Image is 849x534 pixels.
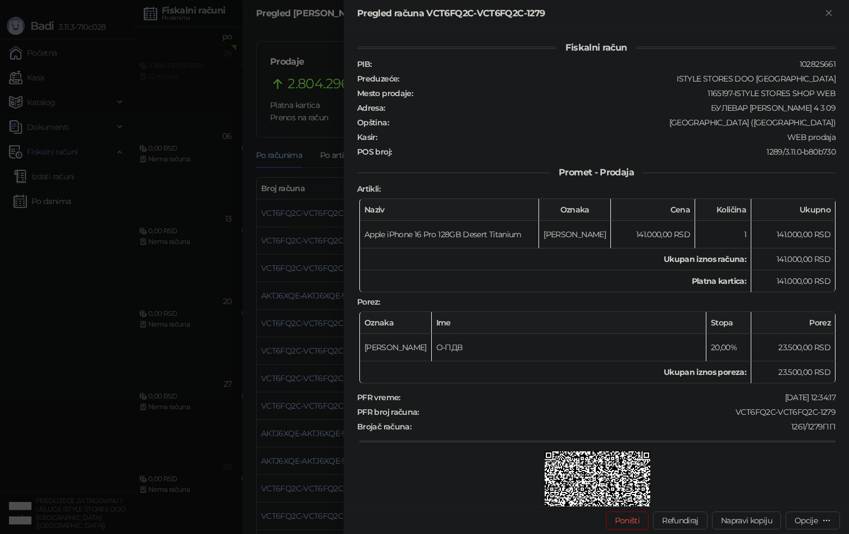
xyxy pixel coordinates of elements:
th: Količina [695,199,751,221]
span: Promet - Prodaja [550,167,643,178]
strong: Kasir : [357,132,377,142]
strong: POS broj : [357,147,391,157]
div: Pregled računa VCT6FQ2C-VCT6FQ2C-1279 [357,7,822,20]
th: Ukupno [751,199,836,221]
strong: PFR broj računa : [357,407,419,417]
span: Fiskalni račun [556,42,636,53]
td: 23.500,00 RSD [751,334,836,361]
div: БУЛЕВАР [PERSON_NAME] 4 3 09 [386,103,837,113]
div: [DATE] 12:34:17 [401,392,837,402]
div: WEB prodaja [378,132,837,142]
div: 102825661 [372,59,837,69]
span: Napravi kopiju [721,515,772,526]
td: 141.000,00 RSD [751,248,836,270]
button: Poništi [606,512,649,530]
div: 1261/1279ПП [412,422,837,432]
button: Zatvori [822,7,836,20]
td: 20,00% [706,334,751,361]
strong: Adresa : [357,103,385,113]
strong: Ukupan iznos računa : [664,254,746,264]
strong: Opština : [357,117,389,128]
div: [GEOGRAPHIC_DATA] ([GEOGRAPHIC_DATA]) [390,117,837,128]
div: VCT6FQ2C-VCT6FQ2C-1279 [420,407,837,417]
div: Opcije [795,515,818,526]
div: ISTYLE STORES DOO [GEOGRAPHIC_DATA] [400,74,837,84]
td: 141.000,00 RSD [751,221,836,248]
td: 141.000,00 RSD [751,270,836,292]
strong: Artikli : [357,184,380,194]
th: Ime [432,312,706,334]
th: Stopa [706,312,751,334]
div: 1165197-ISTYLE STORES SHOP WEB [414,88,837,98]
strong: Ukupan iznos poreza: [664,367,746,377]
div: 1289/3.11.0-b80b730 [392,147,837,157]
td: О-ПДВ [432,334,706,361]
strong: PIB : [357,59,371,69]
button: Opcije [786,512,840,530]
td: 1 [695,221,751,248]
strong: Brojač računa : [357,422,411,432]
th: Oznaka [539,199,611,221]
td: [PERSON_NAME] [539,221,611,248]
td: Apple iPhone 16 Pro 128GB Desert Titanium [360,221,539,248]
strong: Porez : [357,297,380,307]
th: Porez [751,312,836,334]
strong: Preduzeće : [357,74,399,84]
th: Oznaka [360,312,432,334]
strong: Platna kartica : [692,276,746,286]
strong: Mesto prodaje : [357,88,413,98]
th: Naziv [360,199,539,221]
strong: PFR vreme : [357,392,400,402]
td: 23.500,00 RSD [751,361,836,383]
button: Napravi kopiju [712,512,781,530]
button: Refundiraj [653,512,707,530]
td: [PERSON_NAME] [360,334,432,361]
td: 141.000,00 RSD [611,221,695,248]
th: Cena [611,199,695,221]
